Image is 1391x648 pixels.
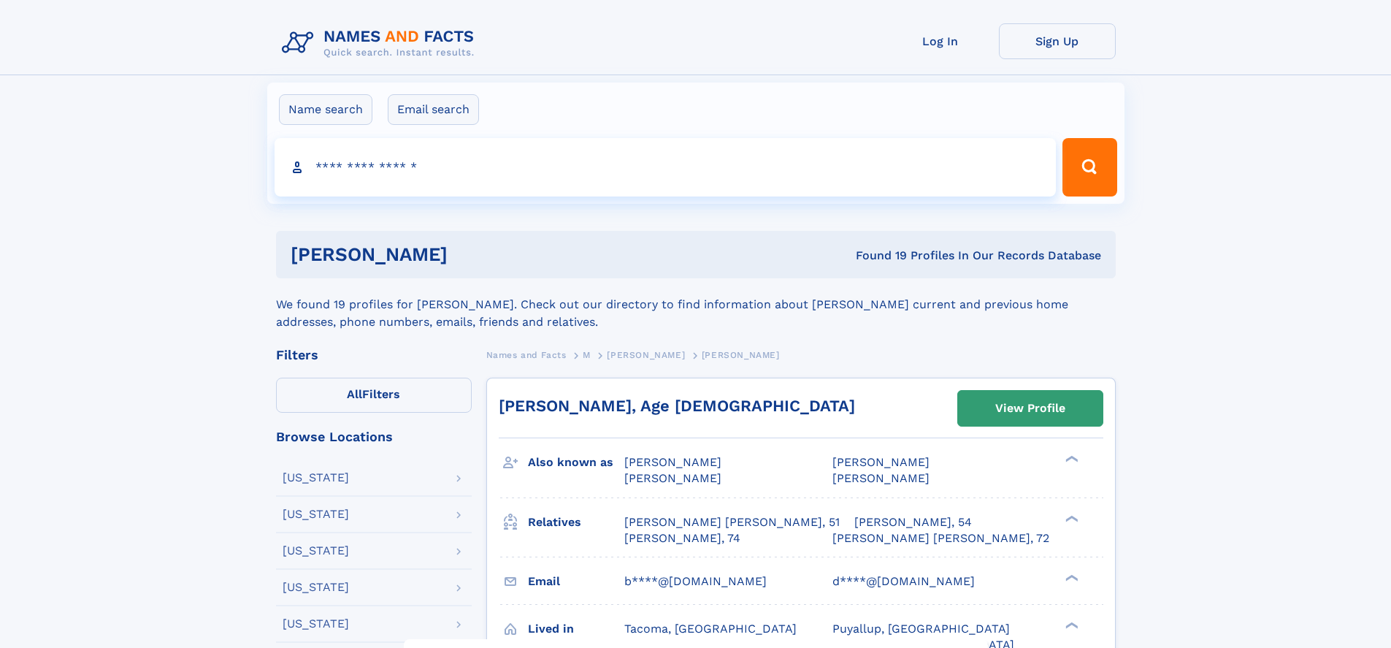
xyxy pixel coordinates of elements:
div: [US_STATE] [283,508,349,520]
a: [PERSON_NAME] [607,346,685,364]
div: [US_STATE] [283,545,349,557]
div: [US_STATE] [283,582,349,593]
a: [PERSON_NAME] [PERSON_NAME], 51 [624,514,840,530]
span: [PERSON_NAME] [624,471,721,485]
h3: Also known as [528,450,624,475]
div: We found 19 profiles for [PERSON_NAME]. Check out our directory to find information about [PERSON... [276,278,1116,331]
a: M [583,346,591,364]
span: [PERSON_NAME] [832,471,930,485]
span: [PERSON_NAME] [624,455,721,469]
label: Name search [279,94,372,125]
span: Puyallup, [GEOGRAPHIC_DATA] [832,622,1010,636]
div: [US_STATE] [283,618,349,630]
h1: [PERSON_NAME] [291,245,652,264]
a: [PERSON_NAME], 54 [854,514,972,530]
h3: Relatives [528,510,624,535]
a: Names and Facts [486,346,567,364]
label: Filters [276,378,472,413]
a: Sign Up [999,23,1116,59]
input: search input [275,138,1057,197]
div: ❯ [1062,620,1079,630]
span: [PERSON_NAME] [702,350,780,360]
a: [PERSON_NAME], Age [DEMOGRAPHIC_DATA] [499,397,855,415]
a: View Profile [958,391,1103,426]
div: Browse Locations [276,430,472,443]
label: Email search [388,94,479,125]
a: Log In [882,23,999,59]
h3: Lived in [528,617,624,641]
a: [PERSON_NAME] [PERSON_NAME], 72 [832,530,1049,546]
span: [PERSON_NAME] [832,455,930,469]
div: View Profile [995,392,1065,425]
span: All [347,387,362,401]
div: ❯ [1062,514,1079,523]
span: Tacoma, [GEOGRAPHIC_DATA] [624,622,797,636]
div: ❯ [1062,573,1079,582]
div: Found 19 Profiles In Our Records Database [651,248,1101,264]
h3: Email [528,569,624,594]
div: Filters [276,348,472,362]
div: ❯ [1062,454,1079,464]
img: Logo Names and Facts [276,23,486,63]
span: M [583,350,591,360]
span: [PERSON_NAME] [607,350,685,360]
div: [US_STATE] [283,472,349,484]
a: [PERSON_NAME], 74 [624,530,740,546]
button: Search Button [1062,138,1116,197]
